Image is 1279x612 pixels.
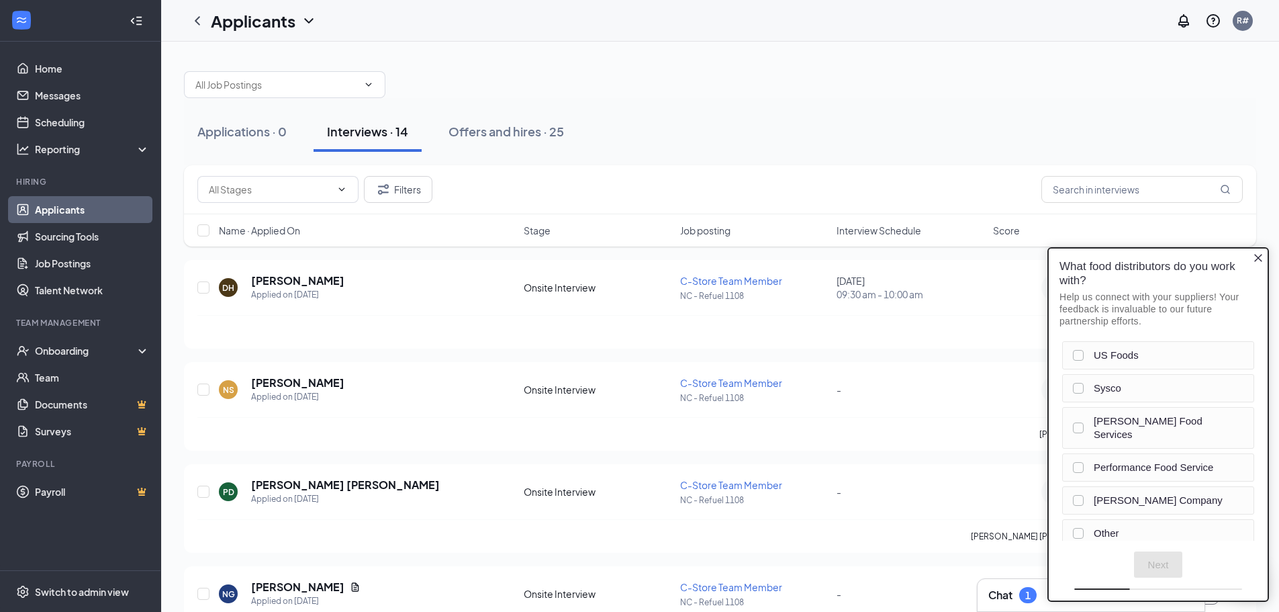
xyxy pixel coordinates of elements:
h5: [PERSON_NAME] [251,376,344,390]
span: C-Store Team Member [680,479,782,491]
svg: UserCheck [16,344,30,357]
div: Applied on [DATE] [251,492,440,506]
div: 1 [1025,590,1031,601]
h3: Chat [988,588,1012,603]
div: Applications · 0 [197,123,287,140]
span: Interview Schedule [837,224,921,237]
p: NC - Refuel 1108 [680,494,828,506]
span: Stage [524,224,551,237]
a: PayrollCrown [35,478,150,505]
svg: ChevronLeft [189,13,205,29]
span: 09:30 am - 10:00 am [837,288,985,301]
div: Onsite Interview [524,383,672,396]
a: SurveysCrown [35,418,150,445]
svg: WorkstreamLogo [15,13,28,27]
div: Onsite Interview [524,485,672,498]
span: - [837,384,841,396]
h5: [PERSON_NAME] [PERSON_NAME] [251,478,440,492]
div: Onboarding [35,344,138,357]
div: R# [1237,15,1249,26]
svg: Filter [375,181,391,198]
svg: Settings [16,585,30,599]
a: Applicants [35,196,150,223]
svg: Notifications [1176,13,1192,29]
div: Hiring [16,176,147,187]
span: Name · Applied On [219,224,300,237]
a: Job Postings [35,250,150,277]
a: Team [35,364,150,391]
div: NG [222,588,235,600]
div: Offers and hires · 25 [448,123,564,140]
p: [PERSON_NAME] [PERSON_NAME] has applied more than . [971,531,1243,542]
div: Applied on [DATE] [251,288,344,302]
div: PD [223,486,234,498]
h1: Applicants [211,9,295,32]
svg: Analysis [16,142,30,156]
div: Reporting [35,142,150,156]
button: Filter Filters [364,176,432,203]
svg: Collapse [130,14,143,28]
iframe: Sprig User Feedback Dialog [1037,237,1279,612]
div: NS [223,384,234,396]
span: - [837,588,841,600]
div: Applied on [DATE] [251,390,344,404]
svg: Document [350,582,361,593]
input: All Stages [209,182,331,197]
svg: ChevronDown [336,184,347,195]
span: C-Store Team Member [680,275,782,287]
span: C-Store Team Member [680,581,782,593]
div: [DATE] [837,274,985,301]
p: NC - Refuel 1108 [680,597,828,608]
a: Home [35,55,150,82]
span: Job posting [680,224,730,237]
a: Sourcing Tools [35,223,150,250]
div: Onsite Interview [524,281,672,294]
input: Search in interviews [1041,176,1243,203]
div: Onsite Interview [524,587,672,601]
input: All Job Postings [195,77,358,92]
svg: ChevronDown [301,13,317,29]
p: NC - Refuel 1108 [680,392,828,404]
span: Score [993,224,1020,237]
div: Payroll [16,458,147,470]
a: Talent Network [35,277,150,304]
svg: MagnifyingGlass [1220,184,1231,195]
div: Applied on [DATE] [251,595,361,608]
div: Team Management [16,317,147,329]
a: Messages [35,82,150,109]
a: Scheduling [35,109,150,136]
h5: [PERSON_NAME] [251,273,344,288]
span: C-Store Team Member [680,377,782,389]
h5: [PERSON_NAME] [251,580,344,595]
span: - [837,486,841,498]
div: Switch to admin view [35,585,129,599]
div: Interviews · 14 [327,123,408,140]
svg: ChevronDown [363,79,374,90]
p: NC - Refuel 1108 [680,290,828,302]
svg: QuestionInfo [1205,13,1221,29]
a: DocumentsCrown [35,391,150,418]
div: DH [222,282,234,294]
